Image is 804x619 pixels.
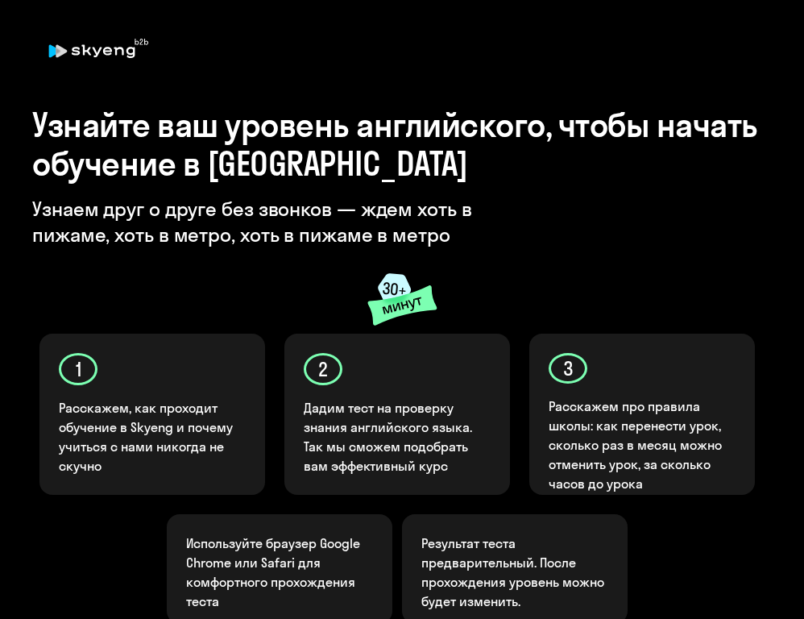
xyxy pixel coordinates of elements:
h1: Узнайте ваш уровень английского, чтобы начать обучение в [GEOGRAPHIC_DATA] [32,106,772,183]
p: Используйте браузер Google Chrome или Safari для комфортного прохождения теста [186,534,373,611]
p: Расскажем, как проходит обучение в Skyeng и почему учиться с нами никогда не скучно [59,398,247,476]
p: Расскажем про правила школы: как перенести урок, сколько раз в месяц можно отменить урок, за скол... [549,397,737,493]
div: 1 [59,353,97,385]
p: Результат теста предварительный. После прохождения уровень можно будет изменить. [421,534,608,611]
div: 2 [304,353,342,385]
p: Дадим тест на проверку знания английского языка. Так мы сможем подобрать вам эффективный курс [304,398,492,476]
h4: Узнаем друг о друге без звонков — ждем хоть в пижаме, хоть в метро, хоть в пижаме в метро [32,196,552,247]
div: 3 [549,353,587,384]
